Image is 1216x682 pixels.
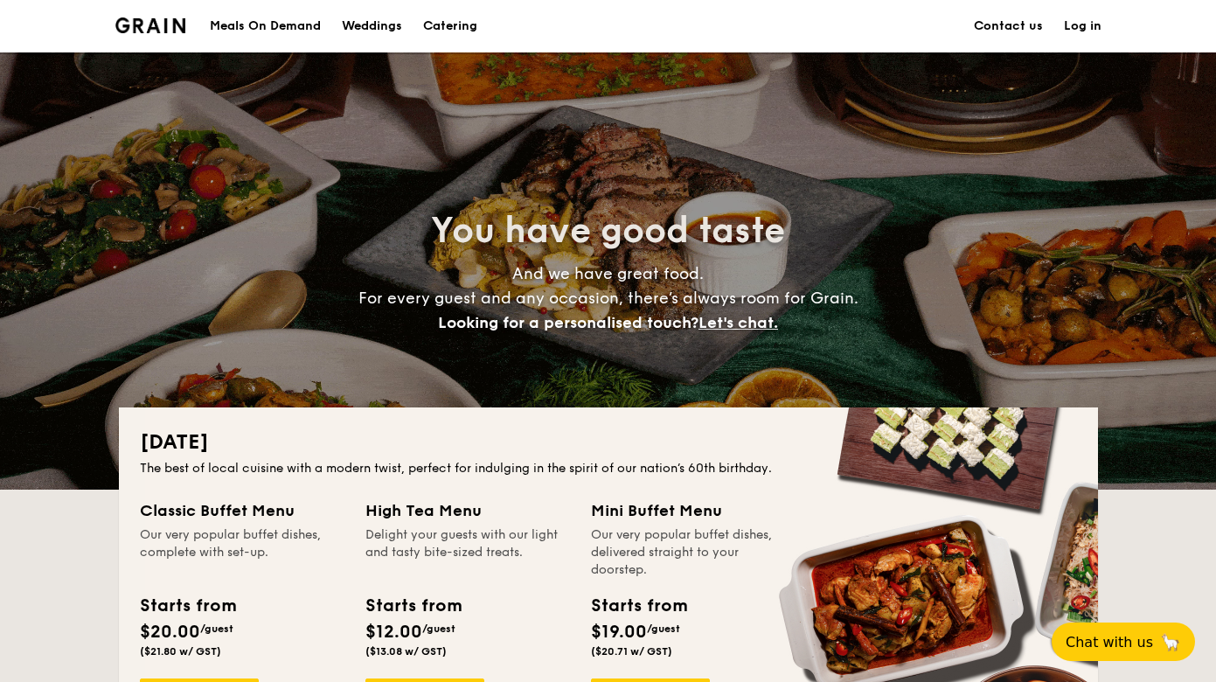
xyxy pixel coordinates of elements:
[200,623,233,635] span: /guest
[365,526,570,579] div: Delight your guests with our light and tasty bite-sized treats.
[591,498,796,523] div: Mini Buffet Menu
[647,623,680,635] span: /guest
[358,264,858,332] span: And we have great food. For every guest and any occasion, there’s always room for Grain.
[365,645,447,658] span: ($13.08 w/ GST)
[140,645,221,658] span: ($21.80 w/ GST)
[140,622,200,643] span: $20.00
[422,623,455,635] span: /guest
[698,313,778,332] span: Let's chat.
[431,210,785,252] span: You have good taste
[115,17,186,33] img: Grain
[140,428,1077,456] h2: [DATE]
[140,498,344,523] div: Classic Buffet Menu
[365,593,461,619] div: Starts from
[1066,634,1153,651] span: Chat with us
[1160,632,1181,652] span: 🦙
[140,460,1077,477] div: The best of local cuisine with a modern twist, perfect for indulging in the spirit of our nation’...
[591,593,686,619] div: Starts from
[365,498,570,523] div: High Tea Menu
[591,645,672,658] span: ($20.71 w/ GST)
[140,526,344,579] div: Our very popular buffet dishes, complete with set-up.
[1052,623,1195,661] button: Chat with us🦙
[115,17,186,33] a: Logotype
[591,526,796,579] div: Our very popular buffet dishes, delivered straight to your doorstep.
[438,313,698,332] span: Looking for a personalised touch?
[140,593,235,619] div: Starts from
[591,622,647,643] span: $19.00
[365,622,422,643] span: $12.00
